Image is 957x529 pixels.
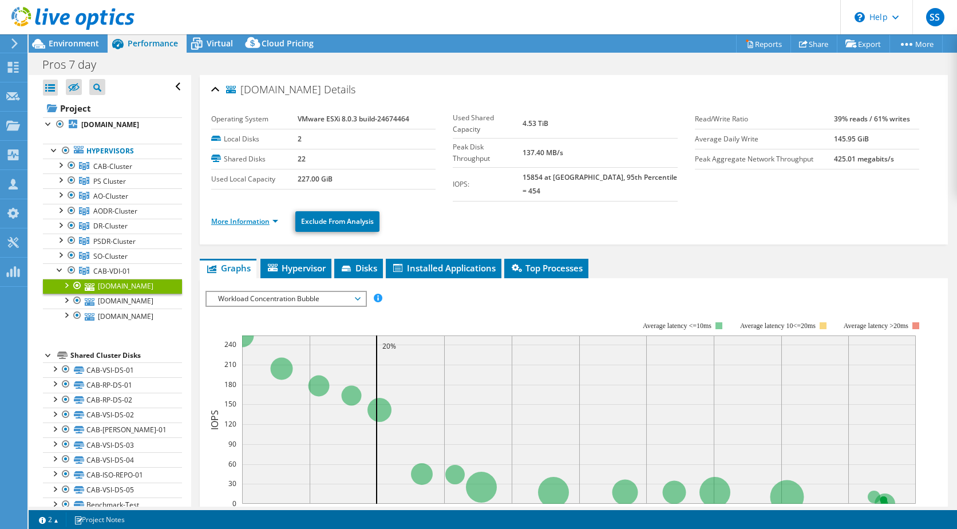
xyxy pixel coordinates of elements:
[340,262,377,274] span: Disks
[740,322,816,330] tspan: Average latency 10<=20ms
[232,499,236,508] text: 0
[93,176,126,186] span: PS Cluster
[224,380,236,389] text: 180
[208,409,221,429] text: IOPS
[228,479,236,488] text: 30
[93,206,137,216] span: AODR-Cluster
[66,512,133,527] a: Project Notes
[695,153,834,165] label: Peak Aggregate Network Throughput
[211,173,298,185] label: Used Local Capacity
[523,148,563,157] b: 137.40 MB/s
[43,263,182,278] a: CAB-VDI-01
[266,262,326,274] span: Hypervisor
[43,408,182,423] a: CAB-VSI-DS-02
[298,114,409,124] b: VMware ESXi 8.0.3 build-24674464
[643,322,711,330] tspan: Average latency <=10ms
[93,161,132,171] span: CAB-Cluster
[855,12,865,22] svg: \n
[43,99,182,117] a: Project
[70,349,182,362] div: Shared Cluster Disks
[211,133,298,145] label: Local Disks
[228,439,236,449] text: 90
[453,179,523,190] label: IOPS:
[81,120,139,129] b: [DOMAIN_NAME]
[43,248,182,263] a: SO-Cluster
[211,216,278,226] a: More Information
[926,8,944,26] span: SS
[43,452,182,467] a: CAB-VSI-DS-04
[43,362,182,377] a: CAB-VSI-DS-01
[43,279,182,294] a: [DOMAIN_NAME]
[695,133,834,145] label: Average Daily Write
[228,459,236,469] text: 60
[128,38,178,49] span: Performance
[382,341,396,351] text: 20%
[43,377,182,392] a: CAB-RP-DS-01
[211,113,298,125] label: Operating System
[43,173,182,188] a: PS Cluster
[43,234,182,248] a: PSDR-Cluster
[43,188,182,203] a: AO-Cluster
[207,38,233,49] span: Virtual
[43,159,182,173] a: CAB-Cluster
[212,292,359,306] span: Workload Concentration Bubble
[324,82,355,96] span: Details
[43,309,182,323] a: [DOMAIN_NAME]
[43,219,182,234] a: DR-Cluster
[790,35,837,53] a: Share
[224,339,236,349] text: 240
[43,423,182,437] a: CAB-[PERSON_NAME]-01
[889,35,943,53] a: More
[43,467,182,482] a: CAB-ISO-REPO-01
[43,483,182,498] a: CAB-VSI-DS-05
[93,191,128,201] span: AO-Cluster
[43,437,182,452] a: CAB-VSI-DS-03
[205,262,251,274] span: Graphs
[31,512,66,527] a: 2
[523,119,548,128] b: 4.53 TiB
[523,172,677,196] b: 15854 at [GEOGRAPHIC_DATA], 95th Percentile = 454
[262,38,314,49] span: Cloud Pricing
[226,84,321,96] span: [DOMAIN_NAME]
[453,141,523,164] label: Peak Disk Throughput
[43,498,182,512] a: Benchmark-Test
[43,204,182,219] a: AODR-Cluster
[43,144,182,159] a: Hypervisors
[93,221,128,231] span: DR-Cluster
[43,393,182,408] a: CAB-RP-DS-02
[298,134,302,144] b: 2
[298,154,306,164] b: 22
[43,294,182,309] a: [DOMAIN_NAME]
[834,114,910,124] b: 39% reads / 61% writes
[736,35,791,53] a: Reports
[834,134,869,144] b: 145.95 GiB
[834,154,894,164] b: 425.01 megabits/s
[453,112,523,135] label: Used Shared Capacity
[837,35,890,53] a: Export
[844,322,908,330] text: Average latency >20ms
[224,360,236,369] text: 210
[391,262,496,274] span: Installed Applications
[224,419,236,429] text: 120
[295,211,379,232] a: Exclude From Analysis
[224,399,236,409] text: 150
[93,251,128,261] span: SO-Cluster
[695,113,834,125] label: Read/Write Ratio
[510,262,583,274] span: Top Processes
[93,236,136,246] span: PSDR-Cluster
[37,58,114,71] h1: Pros 7 day
[298,174,333,184] b: 227.00 GiB
[49,38,99,49] span: Environment
[43,117,182,132] a: [DOMAIN_NAME]
[211,153,298,165] label: Shared Disks
[93,266,130,276] span: CAB-VDI-01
